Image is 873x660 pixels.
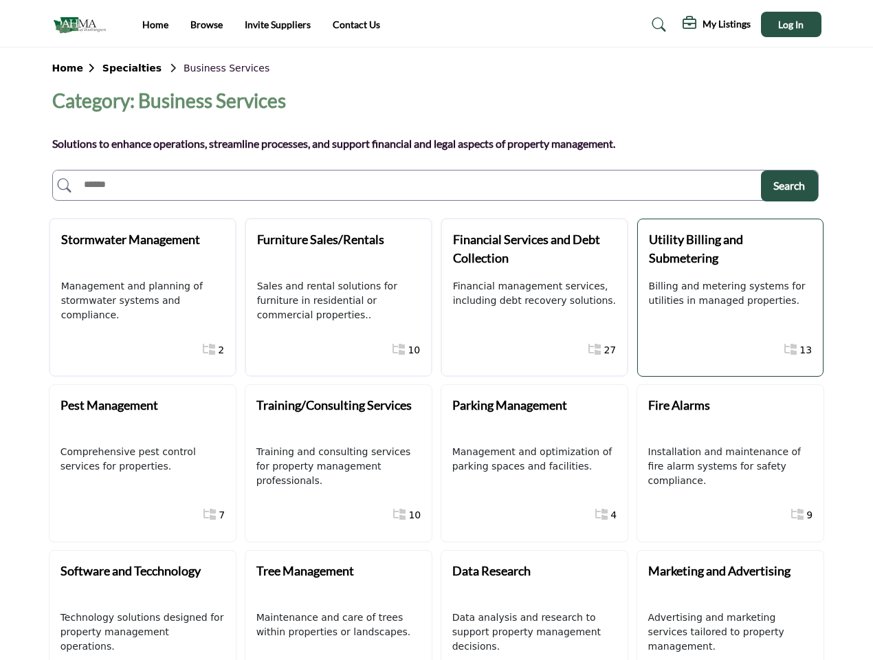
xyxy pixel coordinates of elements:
[142,19,168,30] a: Home
[60,445,225,474] p: Comprehensive pest control services for properties.
[256,445,421,488] p: Training and consulting services for property management professionals.
[683,16,751,33] div: My Listings
[256,610,421,639] p: Maintenance and care of trees within properties or landscapes.
[648,563,791,578] b: Marketing and Advertising
[257,279,421,322] p: Sales and rental solutions for furniture in residential or commercial properties..
[453,279,617,308] p: Financial management services, including debt recovery solutions.
[648,610,813,654] p: Advertising and marketing services tailored to property management.
[452,397,567,412] b: Parking Management
[610,503,617,528] a: 4
[52,89,286,113] h2: Category: Business Services
[393,509,406,520] i: Show All 10 Sub-Categories
[61,279,225,322] p: Management and planning of stormwater systems and compliance.
[761,170,818,201] button: Search
[203,344,215,355] i: Show All 2 Sub-Categories
[588,344,601,355] i: Show All 27 Sub-Categories
[648,397,710,412] b: Fire Alarms
[218,338,224,363] a: 2
[799,338,812,363] a: 13
[452,610,617,654] p: Data analysis and research to support property management decisions.
[256,563,354,578] b: Tree Management
[203,509,216,520] i: Show All 7 Sub-Categories
[649,232,743,265] b: Utility Billing and Submetering
[60,397,158,412] b: Pest Management
[60,563,201,578] b: Software and Tecchnology
[604,338,616,363] a: 27
[256,397,412,412] b: Training/Consulting Services
[190,19,223,30] a: Browse
[393,344,405,355] i: Show All 10 Sub-Categories
[333,19,380,30] a: Contact Us
[453,232,600,265] b: Financial Services and Debt Collection
[784,344,797,355] i: Show All 13 Sub-Categories
[408,503,421,528] a: 10
[639,14,675,36] a: Search
[102,63,162,74] b: Specialties
[773,179,805,192] span: Search
[452,563,531,578] b: Data Research
[60,610,225,654] p: Technology solutions designed for property management operations.
[219,503,225,528] a: 7
[52,131,615,156] p: Solutions to enhance operations, streamline processes, and support financial and legal aspects of...
[52,63,102,74] b: Home
[778,19,804,30] span: Log In
[648,445,813,488] p: Installation and maintenance of fire alarm systems for safety compliance.
[184,63,269,74] span: Business Services
[52,13,113,36] img: Site Logo
[452,445,617,474] p: Management and optimization of parking spaces and facilities.
[408,338,420,363] a: 10
[806,503,813,528] a: 9
[649,279,813,308] p: Billing and metering systems for utilities in managed properties.
[703,18,751,30] h5: My Listings
[791,509,804,520] i: Show All 9 Sub-Categories
[245,19,311,30] a: Invite Suppliers
[257,232,384,247] b: Furniture Sales/Rentals
[761,12,821,37] button: Log In
[61,232,200,247] b: Stormwater Management
[595,509,608,520] i: Show All 4 Sub-Categories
